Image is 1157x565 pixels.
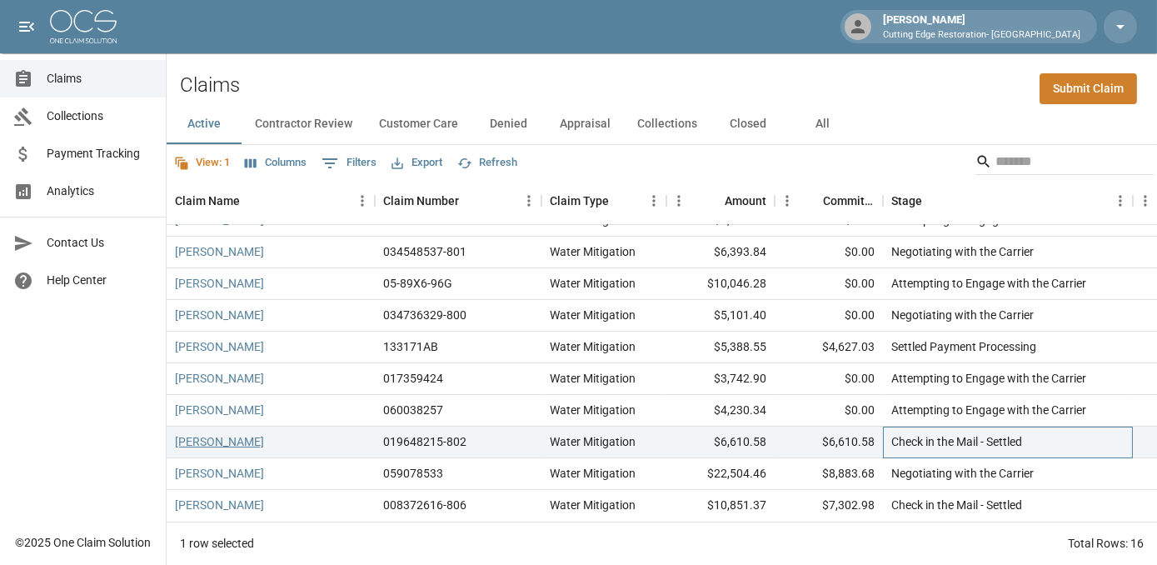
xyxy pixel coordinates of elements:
button: All [785,104,860,144]
button: Appraisal [546,104,624,144]
div: Water Mitigation [550,465,636,482]
a: [PERSON_NAME] [175,275,264,292]
span: Analytics [47,182,152,200]
button: Show filters [317,150,381,177]
div: Amount [725,177,766,224]
button: Sort [701,189,725,212]
div: $4,627.03 [775,332,883,363]
div: $5,101.40 [666,300,775,332]
div: Attempting to Engage with the Carrier [891,275,1086,292]
div: $7,302.98 [775,490,883,522]
div: Stage [883,177,1133,224]
span: Claims [47,70,152,87]
button: Closed [711,104,785,144]
a: [PERSON_NAME] [175,465,264,482]
div: dynamic tabs [167,104,1157,144]
a: [PERSON_NAME] [175,370,264,387]
div: 034736329-800 [383,307,466,323]
button: Sort [800,189,823,212]
div: $22,504.46 [666,458,775,490]
div: $0.00 [775,268,883,300]
div: Negotiating with the Carrier [891,243,1034,260]
div: 034548537-801 [383,243,466,260]
div: Attempting to Engage with the Carrier [891,370,1086,387]
button: Sort [459,189,482,212]
a: [PERSON_NAME] [175,402,264,418]
div: Check in the Mail - Settled [891,433,1022,450]
div: $0.00 [775,363,883,395]
div: 133171AB [383,338,438,355]
div: $5,388.55 [666,332,775,363]
div: 019648215-802 [383,433,466,450]
button: Menu [1108,188,1133,213]
div: Water Mitigation [550,338,636,355]
button: Customer Care [366,104,471,144]
button: Menu [775,188,800,213]
div: $8,883.68 [775,458,883,490]
button: Export [387,150,446,176]
div: Committed Amount [775,177,883,224]
button: Denied [471,104,546,144]
div: $10,851.37 [666,490,775,522]
div: $6,610.58 [775,427,883,458]
button: Sort [609,189,632,212]
div: $6,610.58 [666,427,775,458]
button: Menu [666,188,691,213]
h2: Claims [180,73,240,97]
a: [PERSON_NAME] [175,433,264,450]
div: Water Mitigation [550,243,636,260]
span: Payment Tracking [47,145,152,162]
div: Negotiating with the Carrier [891,307,1034,323]
p: Cutting Edge Restoration- [GEOGRAPHIC_DATA] [883,28,1080,42]
a: [PERSON_NAME] [175,338,264,355]
div: Settled Payment Processing [891,338,1036,355]
a: [PERSON_NAME] [175,307,264,323]
div: Water Mitigation [550,433,636,450]
div: 017359424 [383,370,443,387]
div: 05-89X6-96G [383,275,452,292]
div: 059078533 [383,465,443,482]
span: Collections [47,107,152,125]
button: Menu [641,188,666,213]
div: Water Mitigation [550,402,636,418]
div: Check in the Mail - Settled [891,497,1022,513]
a: [PERSON_NAME] [175,497,264,513]
div: Attempting to Engage with the Carrier [891,402,1086,418]
div: 060038257 [383,402,443,418]
div: 008372616-806 [383,497,466,513]
button: Contractor Review [242,104,366,144]
div: Water Mitigation [550,275,636,292]
div: $0.00 [775,300,883,332]
button: View: 1 [170,150,234,176]
div: Claim Number [383,177,459,224]
div: Committed Amount [823,177,875,224]
button: Select columns [241,150,311,176]
div: Water Mitigation [550,307,636,323]
div: 1 row selected [180,535,254,552]
button: Menu [350,188,375,213]
div: Claim Name [175,177,240,224]
div: Claim Name [167,177,375,224]
div: $4,230.34 [666,395,775,427]
button: Active [167,104,242,144]
div: $0.00 [775,237,883,268]
div: Amount [666,177,775,224]
span: Contact Us [47,234,152,252]
button: Menu [516,188,541,213]
button: Refresh [453,150,521,176]
div: $10,046.28 [666,268,775,300]
span: Help Center [47,272,152,289]
div: Total Rows: 16 [1068,535,1144,552]
div: Negotiating with the Carrier [891,465,1034,482]
div: Water Mitigation [550,497,636,513]
div: Water Mitigation [550,370,636,387]
div: Search [975,148,1154,178]
div: © 2025 One Claim Solution [15,534,151,551]
div: $3,742.90 [666,363,775,395]
div: Stage [891,177,922,224]
div: Claim Type [550,177,609,224]
div: Claim Number [375,177,541,224]
button: Sort [922,189,945,212]
button: Sort [240,189,263,212]
a: [PERSON_NAME] [175,243,264,260]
